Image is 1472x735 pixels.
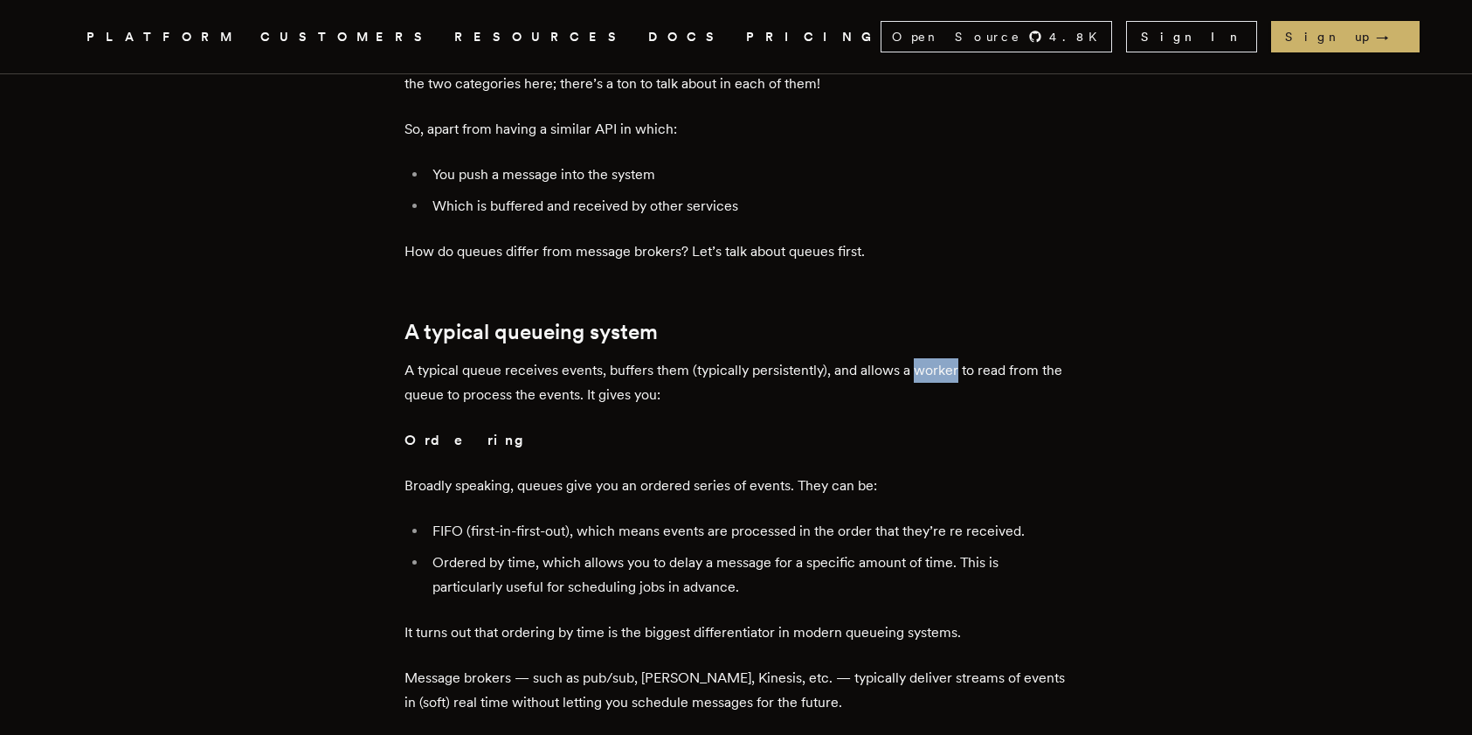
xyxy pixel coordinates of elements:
li: Ordered by time, which allows you to delay a message for a specific amount of time. This is parti... [427,551,1068,600]
a: CUSTOMERS [260,26,433,48]
a: DOCS [648,26,725,48]
a: Sign In [1126,21,1257,52]
button: RESOURCES [454,26,627,48]
li: You push a message into the system [427,163,1068,187]
li: FIFO (first-in-first-out), which means events are processed in the order that they’re re received. [427,519,1068,544]
p: How do queues differ from message brokers? Let’s talk about queues first. [404,239,1068,264]
span: → [1376,28,1406,45]
span: Open Source [892,28,1021,45]
p: A typical queue receives events, buffers them (typically persistently), and allows a worker to re... [404,358,1068,407]
p: So, apart from having a similar API in which: [404,117,1068,142]
p: It turns out that ordering by time is the biggest differentiator in modern queueing systems. [404,621,1068,645]
span: 4.8 K [1049,28,1108,45]
a: Sign up [1271,21,1420,52]
button: PLATFORM [86,26,239,48]
li: Which is buffered and received by other services [427,194,1068,218]
a: PRICING [746,26,881,48]
h2: A typical queueing system [404,320,1068,344]
p: Message brokers — such as pub/sub, [PERSON_NAME], Kinesis, etc. — typically deliver streams of ev... [404,666,1068,715]
p: Broadly speaking, queues give you an ordered series of events. They can be: [404,474,1068,498]
strong: Ordering [404,432,536,448]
